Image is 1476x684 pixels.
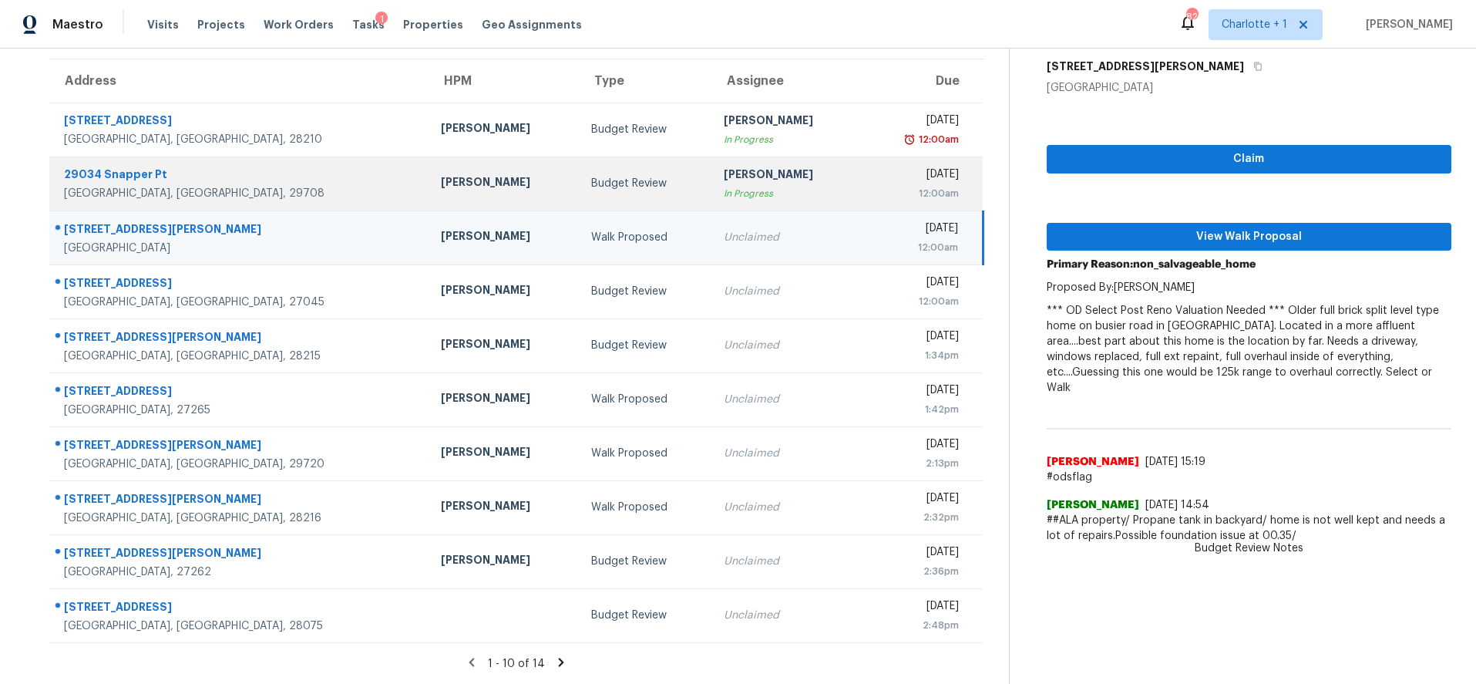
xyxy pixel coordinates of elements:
[591,338,700,353] div: Budget Review
[1047,454,1139,470] span: [PERSON_NAME]
[724,554,849,569] div: Unclaimed
[1360,17,1453,32] span: [PERSON_NAME]
[64,491,416,510] div: [STREET_ADDRESS][PERSON_NAME]
[64,132,416,147] div: [GEOGRAPHIC_DATA], [GEOGRAPHIC_DATA], 28210
[52,17,103,32] span: Maestro
[724,446,849,461] div: Unclaimed
[488,659,545,669] span: 1 - 10 of 14
[724,608,849,623] div: Unclaimed
[874,564,959,579] div: 2:36pm
[441,498,567,517] div: [PERSON_NAME]
[874,382,959,402] div: [DATE]
[441,336,567,355] div: [PERSON_NAME]
[1047,80,1452,96] div: [GEOGRAPHIC_DATA]
[441,390,567,409] div: [PERSON_NAME]
[352,19,385,30] span: Tasks
[1059,227,1440,247] span: View Walk Proposal
[64,618,416,634] div: [GEOGRAPHIC_DATA], [GEOGRAPHIC_DATA], 28075
[441,552,567,571] div: [PERSON_NAME]
[591,554,700,569] div: Budget Review
[64,167,416,186] div: 29034 Snapper Pt
[197,17,245,32] span: Projects
[724,500,849,515] div: Unclaimed
[579,59,712,103] th: Type
[441,282,567,302] div: [PERSON_NAME]
[1047,513,1452,544] span: ##ALA property/ Propane tank in backyard/ home is not well kept and needs a lot of repairs.Possib...
[1185,541,1313,556] span: Budget Review Notes
[64,241,416,256] div: [GEOGRAPHIC_DATA]
[874,348,959,363] div: 1:34pm
[64,221,416,241] div: [STREET_ADDRESS][PERSON_NAME]
[1047,59,1244,74] h5: [STREET_ADDRESS][PERSON_NAME]
[903,132,916,147] img: Overdue Alarm Icon
[147,17,179,32] span: Visits
[1145,500,1209,510] span: [DATE] 14:54
[64,295,416,310] div: [GEOGRAPHIC_DATA], [GEOGRAPHIC_DATA], 27045
[1059,150,1440,169] span: Claim
[711,59,862,103] th: Assignee
[64,186,416,201] div: [GEOGRAPHIC_DATA], [GEOGRAPHIC_DATA], 29708
[1047,303,1452,396] p: *** OD Select Post Reno Valuation Needed *** Older full brick split level type home on busier roa...
[874,186,959,201] div: 12:00am
[724,284,849,299] div: Unclaimed
[64,383,416,403] div: [STREET_ADDRESS]
[724,167,849,186] div: [PERSON_NAME]
[1047,280,1452,295] p: Proposed By: [PERSON_NAME]
[591,392,700,407] div: Walk Proposed
[64,275,416,295] div: [STREET_ADDRESS]
[591,176,700,191] div: Budget Review
[64,457,416,472] div: [GEOGRAPHIC_DATA], [GEOGRAPHIC_DATA], 29720
[874,456,959,471] div: 2:13pm
[1047,497,1139,513] span: [PERSON_NAME]
[724,230,849,245] div: Unclaimed
[874,510,959,525] div: 2:32pm
[1186,9,1197,25] div: 82
[874,275,959,294] div: [DATE]
[874,221,957,240] div: [DATE]
[441,120,567,140] div: [PERSON_NAME]
[1244,52,1265,80] button: Copy Address
[724,186,849,201] div: In Progress
[591,500,700,515] div: Walk Proposed
[874,329,959,348] div: [DATE]
[862,59,983,103] th: Due
[64,349,416,364] div: [GEOGRAPHIC_DATA], [GEOGRAPHIC_DATA], 28215
[874,490,959,510] div: [DATE]
[64,564,416,580] div: [GEOGRAPHIC_DATA], 27262
[874,402,959,417] div: 1:42pm
[874,436,959,456] div: [DATE]
[1047,259,1256,270] b: Primary Reason: non_salvageable_home
[724,132,849,147] div: In Progress
[591,284,700,299] div: Budget Review
[591,122,700,137] div: Budget Review
[1222,17,1287,32] span: Charlotte + 1
[916,132,959,147] div: 12:00am
[264,17,334,32] span: Work Orders
[1145,457,1205,467] span: [DATE] 15:19
[724,338,849,353] div: Unclaimed
[375,12,388,27] div: 1
[441,228,567,248] div: [PERSON_NAME]
[874,618,959,633] div: 2:48pm
[64,437,416,457] div: [STREET_ADDRESS][PERSON_NAME]
[441,174,567,194] div: [PERSON_NAME]
[874,598,959,618] div: [DATE]
[874,113,959,132] div: [DATE]
[591,446,700,461] div: Walk Proposed
[64,329,416,349] div: [STREET_ADDRESS][PERSON_NAME]
[482,17,582,32] span: Geo Assignments
[1047,145,1452,174] button: Claim
[874,167,959,186] div: [DATE]
[64,403,416,418] div: [GEOGRAPHIC_DATA], 27265
[64,599,416,618] div: [STREET_ADDRESS]
[64,113,416,132] div: [STREET_ADDRESS]
[874,294,959,309] div: 12:00am
[64,545,416,564] div: [STREET_ADDRESS][PERSON_NAME]
[591,230,700,245] div: Walk Proposed
[874,544,959,564] div: [DATE]
[441,444,567,463] div: [PERSON_NAME]
[403,17,463,32] span: Properties
[724,113,849,132] div: [PERSON_NAME]
[429,59,579,103] th: HPM
[874,240,957,255] div: 12:00am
